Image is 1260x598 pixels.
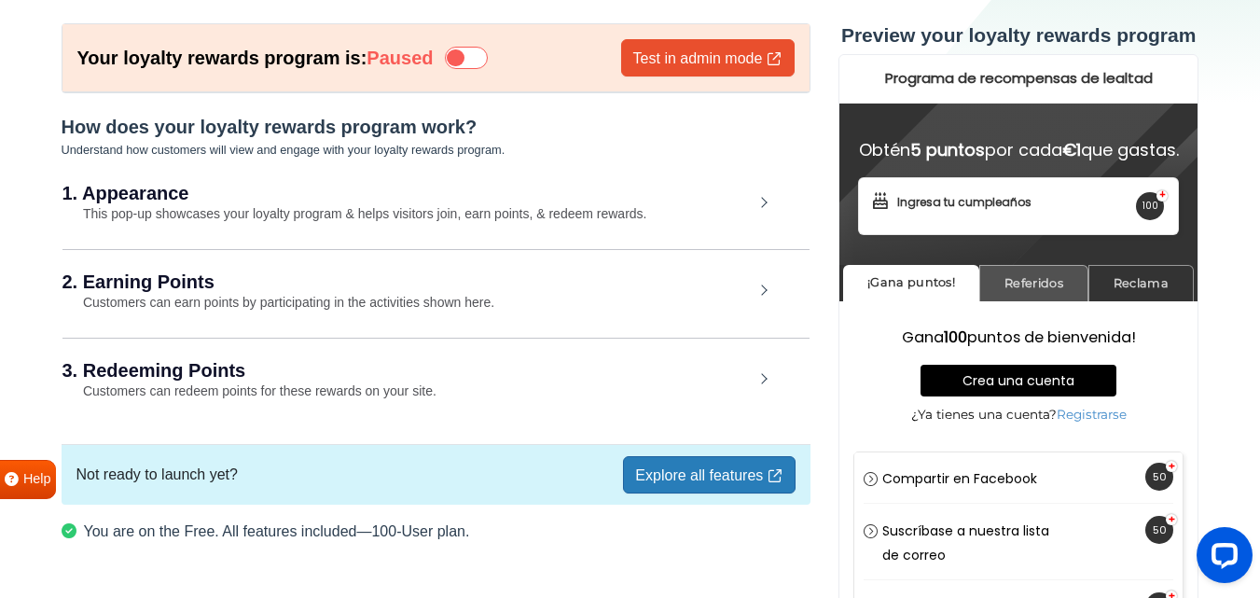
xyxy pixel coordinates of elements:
[224,84,242,107] strong: €1
[76,464,238,486] span: Not ready to launch yet?
[34,352,326,369] p: ¿Ya tienes una cuenta?
[62,206,647,221] small: This pop-up showcases your loyalty program & helps visitors join, earn points, & redeem rewards.
[34,275,326,292] h3: Gana puntos de bienvenida!
[621,39,795,76] a: Test in admin mode
[62,272,754,291] h2: 2. Earning Points
[62,361,754,380] h2: 3. Redeeming Points
[250,211,355,247] a: Reclama
[62,143,505,157] small: Understand how customers will view and engage with your loyalty rewards program.
[141,211,250,247] a: Referidos
[5,211,141,246] a: ¡Gana puntos!
[82,311,278,342] a: Crea una cuenta
[77,47,434,69] h6: Your loyalty rewards program is:
[838,23,1198,47] h3: Preview your loyalty rewards program
[1182,520,1260,598] iframe: LiveChat chat widget
[10,17,350,33] h2: Programa de recompensas de lealtad
[72,84,146,107] strong: 5 puntos
[62,295,495,310] small: Customers can earn points by participating in the activities shown here.
[62,520,810,543] p: You are on the Free. All features included—100-User plan.
[62,116,810,138] h5: How does your loyalty rewards program work?
[623,456,795,494] a: Explore all features
[20,87,340,105] h4: Obtén por cada que gastas.
[62,383,436,398] small: Customers can redeem points for these rewards on your site.
[218,353,288,368] a: Registrarse
[62,184,754,202] h2: 1. Appearance
[367,48,433,68] strong: Paused
[23,469,51,490] span: Help
[105,272,129,294] strong: 100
